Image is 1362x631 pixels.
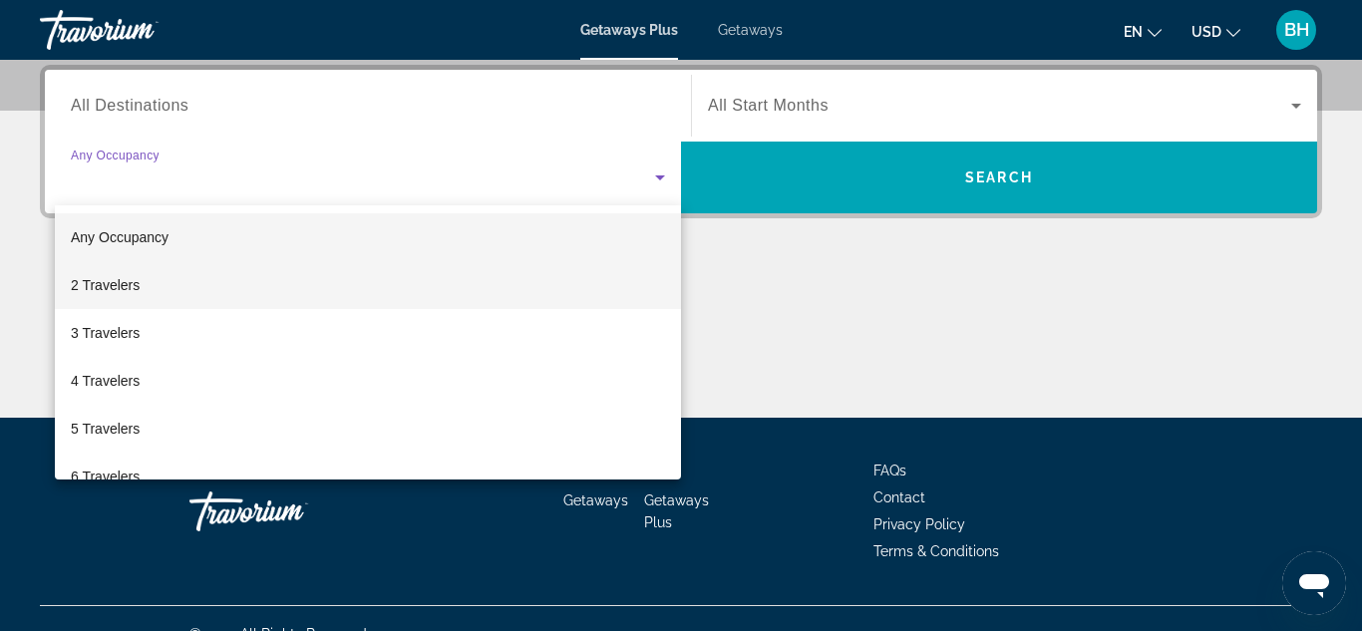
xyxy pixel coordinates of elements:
[71,369,140,393] span: 4 Travelers
[71,321,140,345] span: 3 Travelers
[71,229,169,245] span: Any Occupancy
[71,465,140,488] span: 6 Travelers
[71,417,140,441] span: 5 Travelers
[1282,551,1346,615] iframe: Button to launch messaging window
[71,273,140,297] span: 2 Travelers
